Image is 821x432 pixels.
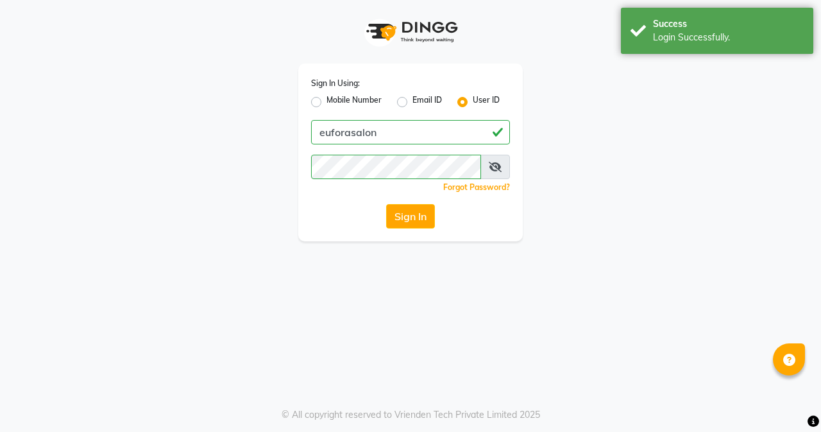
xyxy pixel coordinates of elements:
button: Sign In [386,204,435,229]
label: User ID [473,94,500,110]
input: Username [311,120,510,144]
input: Username [311,155,481,179]
label: Mobile Number [326,94,382,110]
label: Sign In Using: [311,78,360,89]
label: Email ID [412,94,442,110]
img: logo1.svg [359,13,462,51]
div: Success [653,17,804,31]
div: Login Successfully. [653,31,804,44]
a: Forgot Password? [443,182,510,192]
